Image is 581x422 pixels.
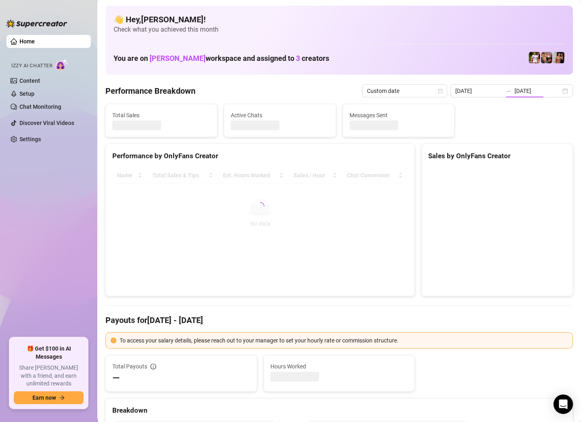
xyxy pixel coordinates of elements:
[349,111,448,120] span: Messages Sent
[112,405,566,416] div: Breakdown
[270,362,408,371] span: Hours Worked
[14,391,84,404] button: Earn nowarrow-right
[19,38,35,45] a: Home
[11,62,52,70] span: Izzy AI Chatter
[111,338,116,343] span: exclamation-circle
[112,111,210,120] span: Total Sales
[553,394,573,414] div: Open Intercom Messenger
[114,14,565,25] h4: 👋 Hey, [PERSON_NAME] !
[56,59,68,71] img: AI Chatter
[19,136,41,142] a: Settings
[105,85,195,97] h4: Performance Breakdown
[19,78,40,84] a: Content
[112,362,147,371] span: Total Payouts
[114,54,329,63] h1: You are on workspace and assigned to creators
[438,88,443,93] span: calendar
[105,314,573,326] h4: Payouts for [DATE] - [DATE]
[367,85,442,97] span: Custom date
[455,86,502,95] input: Start date
[114,25,565,34] span: Check what you achieved this month
[112,151,408,161] div: Performance by OnlyFans Creator
[296,54,300,62] span: 3
[150,54,206,62] span: [PERSON_NAME]
[553,52,564,63] img: Zach
[19,90,34,97] a: Setup
[14,364,84,388] span: Share [PERSON_NAME] with a friend, and earn unlimited rewards
[150,364,156,369] span: info-circle
[59,395,65,400] span: arrow-right
[19,103,61,110] a: Chat Monitoring
[541,52,552,63] img: Osvaldo
[428,151,566,161] div: Sales by OnlyFans Creator
[515,86,561,95] input: End date
[120,336,568,345] div: To access your salary details, please reach out to your manager to set your hourly rate or commis...
[529,52,540,63] img: Hector
[255,200,266,211] span: loading
[19,120,74,126] a: Discover Viral Videos
[505,88,511,94] span: swap-right
[112,372,120,385] span: —
[505,88,511,94] span: to
[32,394,56,401] span: Earn now
[231,111,329,120] span: Active Chats
[14,345,84,361] span: 🎁 Get $100 in AI Messages
[6,19,67,28] img: logo-BBDzfeDw.svg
